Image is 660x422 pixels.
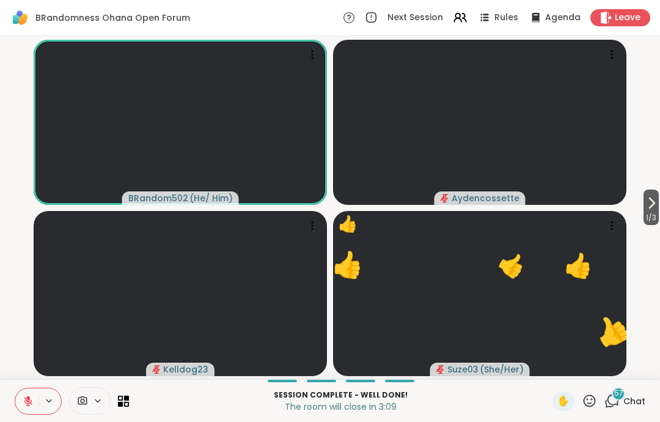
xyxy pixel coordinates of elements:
span: BRandomness Ohana Open Forum [35,12,190,24]
p: The room will close in 3:09 [136,401,545,413]
span: Kelldog23 [163,363,208,376]
button: 👍 [483,235,543,295]
p: Session Complete - well done! [136,390,545,401]
span: Aydencossette [452,192,519,204]
div: 👍 [338,212,358,236]
button: 👍 [321,238,375,292]
span: Leave [615,12,640,24]
span: Next Session [387,12,443,24]
button: 👍 [553,239,605,291]
span: audio-muted [152,365,161,374]
span: audio-muted [436,365,445,374]
span: BRandom502 [128,192,188,204]
span: audio-muted [441,194,449,202]
button: 1/3 [643,190,659,225]
span: Agenda [545,12,581,24]
span: ( He/ Him ) [189,192,233,204]
span: ✋ [557,394,570,409]
img: ShareWell Logomark [10,7,31,28]
span: ( She/Her ) [480,363,524,376]
span: Suze03 [447,363,479,376]
span: 1 / 3 [643,210,659,225]
span: Chat [623,395,645,407]
span: Rules [494,12,518,24]
span: 57 [614,388,623,399]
